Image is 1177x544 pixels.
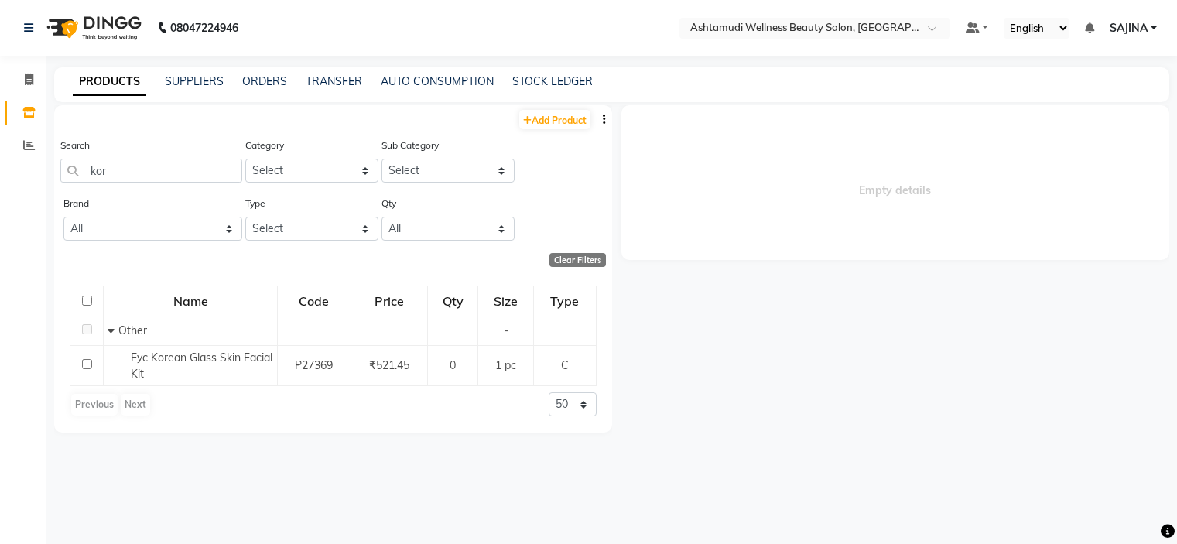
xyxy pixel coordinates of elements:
[504,323,508,337] span: -
[381,139,439,152] label: Sub Category
[60,139,90,152] label: Search
[381,74,494,88] a: AUTO CONSUMPTION
[381,197,396,210] label: Qty
[245,139,284,152] label: Category
[242,74,287,88] a: ORDERS
[63,197,89,210] label: Brand
[108,323,118,337] span: Collapse Row
[429,287,477,315] div: Qty
[131,351,272,381] span: Fyc Korean Glass Skin Facial Kit
[479,287,532,315] div: Size
[621,105,1170,260] span: Empty details
[352,287,426,315] div: Price
[295,358,333,372] span: P27369
[245,197,265,210] label: Type
[279,287,350,315] div: Code
[60,159,242,183] input: Search by product name or code
[118,323,147,337] span: Other
[165,74,224,88] a: SUPPLIERS
[519,110,590,129] a: Add Product
[561,358,569,372] span: C
[1110,20,1148,36] span: SAJINA
[535,287,594,315] div: Type
[170,6,238,50] b: 08047224946
[104,287,276,315] div: Name
[39,6,145,50] img: logo
[369,358,409,372] span: ₹521.45
[495,358,516,372] span: 1 pc
[512,74,593,88] a: STOCK LEDGER
[450,358,456,372] span: 0
[549,253,606,267] div: Clear Filters
[306,74,362,88] a: TRANSFER
[73,68,146,96] a: PRODUCTS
